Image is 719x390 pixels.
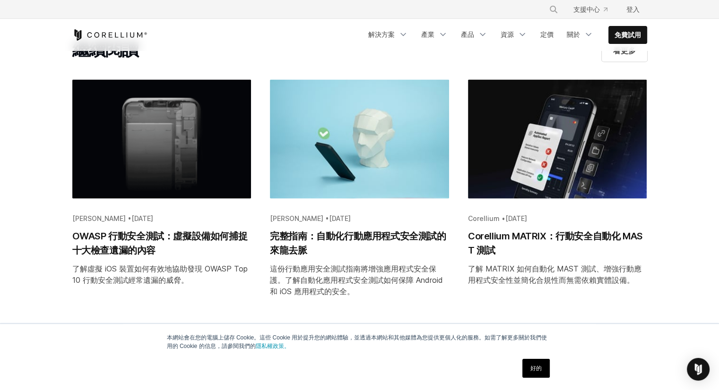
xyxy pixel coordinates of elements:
[167,334,547,349] font: 本網站會在您的電腦上儲存 Cookie。這些 Cookie 用於提升您的網站體驗，並透過本網站和其他媒體為您提供更個人化的服務。如需了解更多關於我們使用的 Cookie 的信息，請參閱我們的
[540,30,554,38] font: 定價
[368,30,395,38] font: 解決方案
[522,359,550,378] a: 好的
[72,79,251,198] img: OWASP 行動安全測試：虛擬設備如何捕捉十大檢查遺漏的內容
[421,30,434,38] font: 產業
[501,30,514,38] font: 資源
[459,79,657,308] a: 部落格文章摘要：Corellium MATRIX：行動安全自動化 MAST 測試
[270,79,449,198] img: 完整指南：自動化行動應用程式安全測試的來龍去脈
[461,30,474,38] font: 產品
[131,214,153,222] font: [DATE]
[63,79,261,308] a: 部落格文章摘要：OWASP 行動安全測試：虛擬設備如何捕捉十大檢查遺漏的內容
[573,5,600,13] font: 支援中心
[329,214,351,222] font: [DATE]
[468,263,641,284] font: 了解 MATRIX 如何自動化 MAST 測試、增強行動應用程式安全性並簡化合規性而無需依賴實體設備。
[270,230,446,255] font: 完整指南：自動化行動應用程式安全測試的來龍去脈
[468,214,505,222] font: Corellium •
[72,263,248,284] font: 了解虛擬 iOS 裝置如何有效地協助發現 OWASP Top 10 行動安全測試經常遺漏的威脅。
[72,214,131,222] font: [PERSON_NAME] •
[687,358,710,381] div: 開啟 Intercom Messenger
[626,5,640,13] font: 登入
[567,30,580,38] font: 關於
[468,230,643,255] font: Corellium MATRIX：行動安全自動化 MAST 測試
[545,1,562,18] button: 搜尋
[615,31,641,39] font: 免費試用
[256,343,290,349] a: 隱私權政策。
[260,79,459,308] a: 部落格文章摘要：完整指南：自動化行動應用程式安全測試的來龍去脈
[530,365,542,372] font: 好的
[270,214,329,222] font: [PERSON_NAME] •
[72,230,248,255] font: OWASP 行動安全測試：虛擬設備如何捕捉十大檢查遺漏的內容
[468,79,647,198] img: Corellium MATRIX：行動安全自動化 MAST 測試
[270,263,443,296] font: 這份行動應用安全測試指南將增強應用程式安全保護。了解自動化應用程式安全測試如何保障 Android 和 iOS 應用程式的安全。
[505,214,527,222] font: [DATE]
[72,29,147,41] a: 科雷利姆之家
[363,26,647,44] div: 導航選單
[537,1,647,18] div: 導航選單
